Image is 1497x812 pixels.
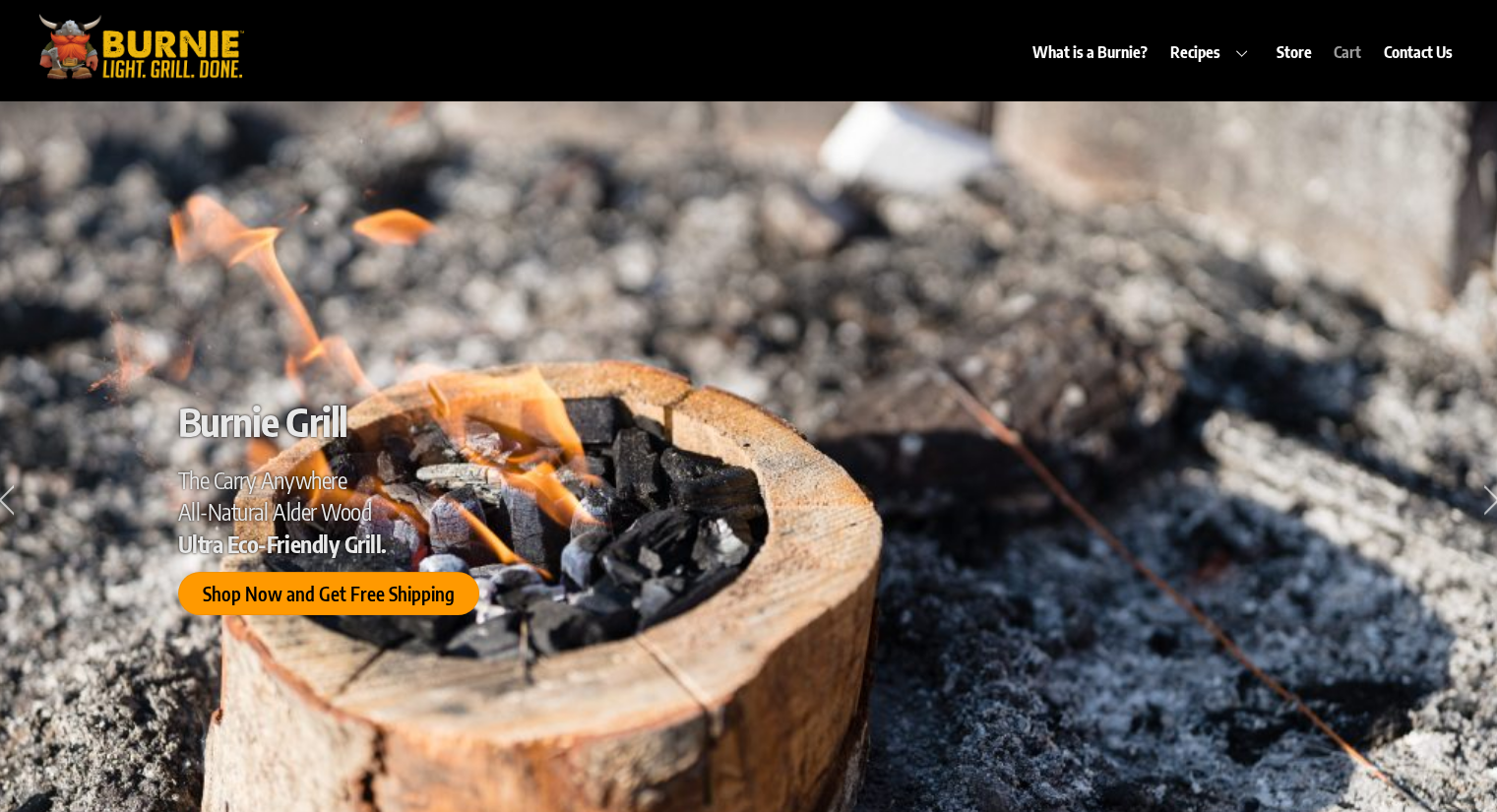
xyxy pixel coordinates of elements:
[178,572,479,615] a: Shop Now and Get Free Shipping
[178,397,348,446] span: Burnie Grill
[1374,30,1462,75] a: Contact Us
[178,530,387,558] span: Ultra Eco-Friendly Grill.
[1267,30,1321,75] a: Store
[202,584,454,604] span: Shop Now and Get Free Shipping
[28,56,254,90] a: Burnie Grill
[1160,30,1265,75] a: Recipes
[178,497,372,526] span: All-Natural Alder Wood
[178,466,347,494] span: The Carry Anywhere
[28,10,254,84] img: burniegrill.com-logo-high-res-2020110_500px
[1024,30,1157,75] a: What is a Burnie?
[1325,30,1371,75] a: Cart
